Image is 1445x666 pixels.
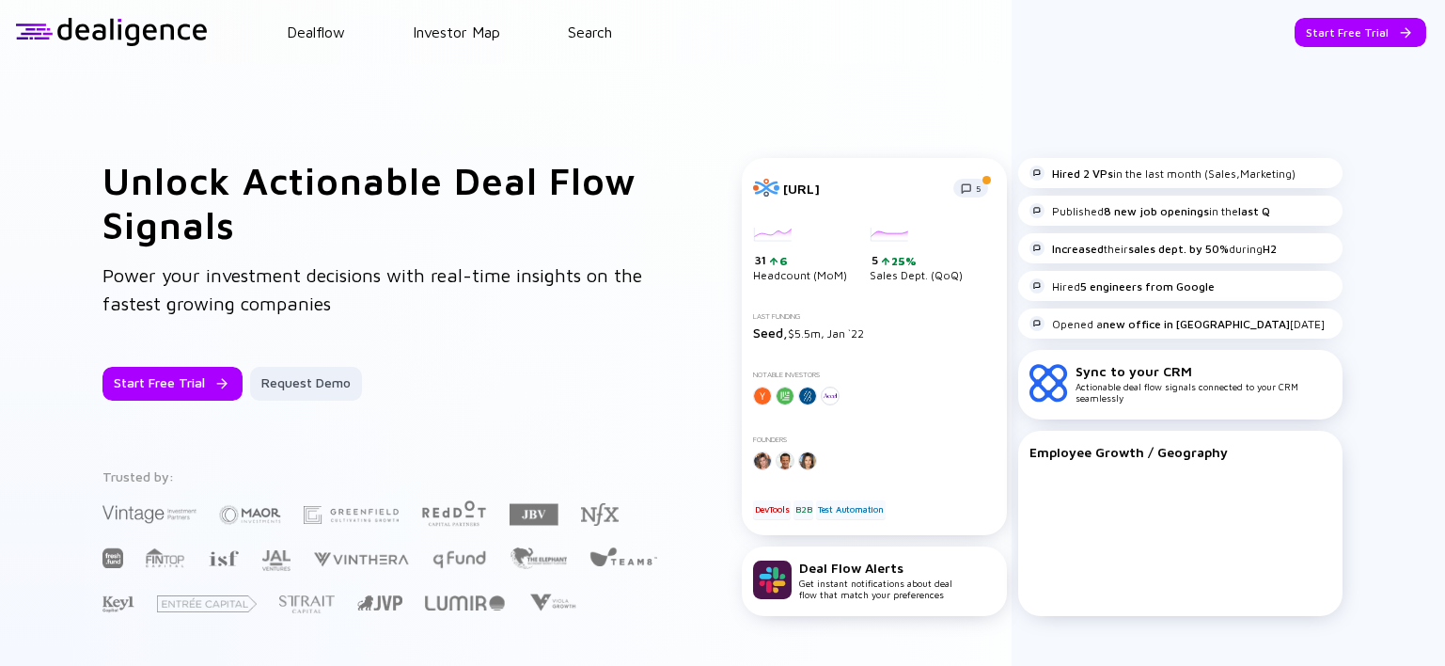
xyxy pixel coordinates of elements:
[753,325,788,341] span: Seed,
[872,253,963,268] div: 5
[1128,242,1229,256] strong: sales dept. by 50%
[421,497,487,528] img: Red Dot Capital Partners
[102,468,661,484] div: Trusted by:
[753,500,791,519] div: DevTools
[1103,317,1290,331] strong: new office in [GEOGRAPHIC_DATA]
[753,325,996,341] div: $5.5m, Jan `22
[799,560,952,576] div: Deal Flow Alerts
[157,595,257,612] img: Entrée Capital
[889,254,917,268] div: 25%
[816,500,886,519] div: Test Automation
[568,24,612,40] a: Search
[1029,166,1296,181] div: in the last month (Sales,Marketing)
[1029,203,1270,218] div: Published in the
[102,158,667,246] h1: Unlock Actionable Deal Flow Signals
[581,503,619,526] img: NFX
[793,500,813,519] div: B2B
[432,547,487,570] img: Q Fund
[1295,18,1426,47] button: Start Free Trial
[870,228,963,282] div: Sales Dept. (QoQ)
[1238,204,1270,218] strong: last Q
[102,595,134,613] img: Key1 Capital
[102,264,642,314] span: Power your investment decisions with real-time insights on the fastest growing companies
[313,550,409,568] img: Vinthera
[510,502,558,527] img: JBV Capital
[1052,166,1113,181] strong: Hired 2 VPs
[799,560,952,600] div: Get instant notifications about deal flow that match your preferences
[304,506,399,524] img: Greenfield Partners
[753,371,996,379] div: Notable Investors
[102,503,196,525] img: Vintage Investment Partners
[783,181,942,197] div: [URL]
[1076,363,1331,404] div: Actionable deal flow signals connected to your CRM seamlessly
[1263,242,1277,256] strong: H2
[1076,363,1331,379] div: Sync to your CRM
[357,595,402,610] img: Jerusalem Venture Partners
[1029,444,1331,460] div: Employee Growth / Geography
[1052,242,1104,256] strong: Increased
[1080,279,1215,293] strong: 5 engineers from Google
[527,594,577,611] img: Viola Growth
[1029,316,1325,331] div: Opened a [DATE]
[250,367,362,401] button: Request Demo
[219,499,281,531] img: Maor Investments
[208,549,239,566] img: Israel Secondary Fund
[102,367,243,401] button: Start Free Trial
[753,312,996,321] div: Last Funding
[753,228,847,282] div: Headcount (MoM)
[146,547,185,568] img: FINTOP Capital
[287,24,345,40] a: Dealflow
[777,254,788,268] div: 6
[1104,204,1209,218] strong: 8 new job openings
[1029,278,1215,293] div: Hired
[589,547,657,566] img: Team8
[425,595,505,610] img: Lumir Ventures
[413,24,500,40] a: Investor Map
[755,253,847,268] div: 31
[1029,241,1277,256] div: their during
[510,547,567,569] img: The Elephant
[753,436,996,444] div: Founders
[279,595,335,613] img: Strait Capital
[261,550,291,571] img: JAL Ventures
